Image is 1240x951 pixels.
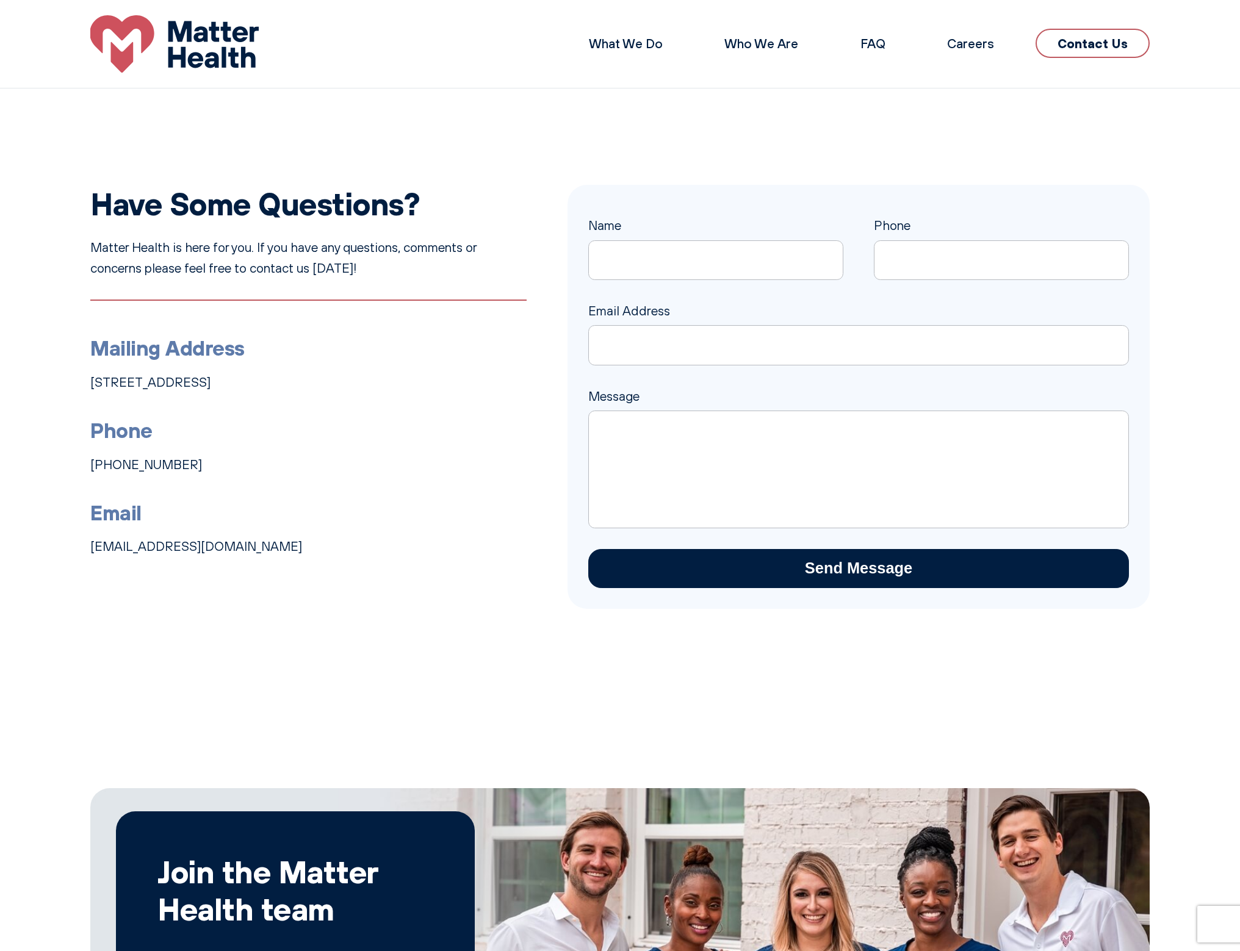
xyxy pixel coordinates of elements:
[947,35,994,51] a: Careers
[90,185,526,222] h2: Have Some Questions?
[90,538,302,554] a: [EMAIL_ADDRESS][DOMAIN_NAME]
[157,853,433,927] h2: Join the Matter Health team
[90,456,202,472] a: [PHONE_NUMBER]
[588,240,843,281] input: Name
[588,411,1129,528] textarea: Message
[874,240,1129,281] input: Phone
[860,35,885,51] a: FAQ
[90,496,526,529] h3: Email
[588,388,1129,425] label: Message
[589,35,663,51] a: What We Do
[874,217,1129,264] label: Phone
[588,549,1129,589] input: Send Message
[90,374,211,390] a: [STREET_ADDRESS]
[724,35,798,51] a: Who We Are
[90,331,526,364] h3: Mailing Address
[90,237,526,279] p: Matter Health is here for you. If you have any questions, comments or concerns please feel free t...
[588,325,1129,365] input: Email Address
[588,217,843,264] label: Name
[90,414,526,447] h3: Phone
[588,303,1129,350] label: Email Address
[1036,29,1150,58] a: Contact Us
